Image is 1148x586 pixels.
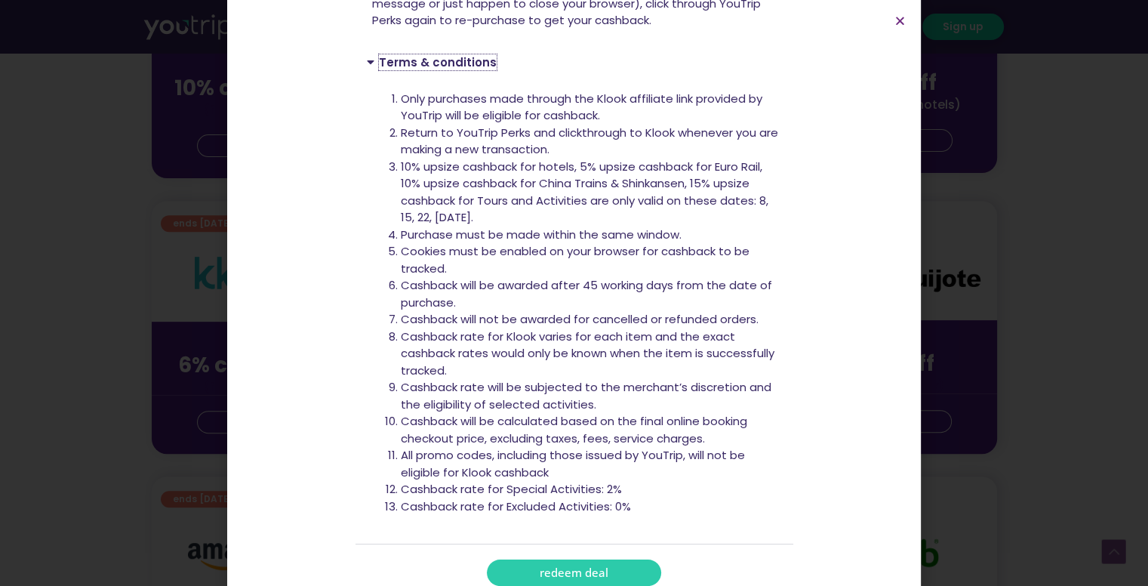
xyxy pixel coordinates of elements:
[401,498,782,516] li: Cashback rate for Excluded Activities: 0%
[401,311,782,328] li: Cashback will not be awarded for cancelled or refunded orders.
[401,413,782,447] li: Cashback will be calculated based on the final online booking checkout price, excluding taxes, fe...
[487,560,661,586] a: redeem deal
[401,91,782,125] li: Only purchases made through the Klook affiliate link provided by YouTrip will be eligible for cas...
[355,45,793,79] div: Terms & conditions
[401,447,745,480] span: All promo codes, including those issued by YouTrip, will not be eligible for Klook cashback
[401,379,782,413] li: Cashback rate will be subjected to the merchant’s discretion and the eligibility of selected acti...
[401,125,782,159] li: Return to YouTrip Perks and clickthrough to Klook whenever you are making a new transaction.
[401,159,768,226] span: 10% upsize cashback for hotels, 5% upsize cashback for Euro Rail, 10% upsize cashback for China T...
[540,567,608,578] span: redeem deal
[401,243,782,277] li: Cookies must be enabled on your browser for cashback to be tracked.
[401,227,782,244] li: Purchase must be made within the same window.
[401,277,782,311] li: Cashback will be awarded after 45 working days from the date of purchase.
[355,79,793,544] div: Terms & conditions
[401,328,782,380] li: Cashback rate for Klook varies for each item and the exact cashback rates would only be known whe...
[401,481,782,498] li: Cashback rate for Special Activities: 2%
[894,15,906,26] a: Close
[379,54,497,70] a: Terms & conditions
